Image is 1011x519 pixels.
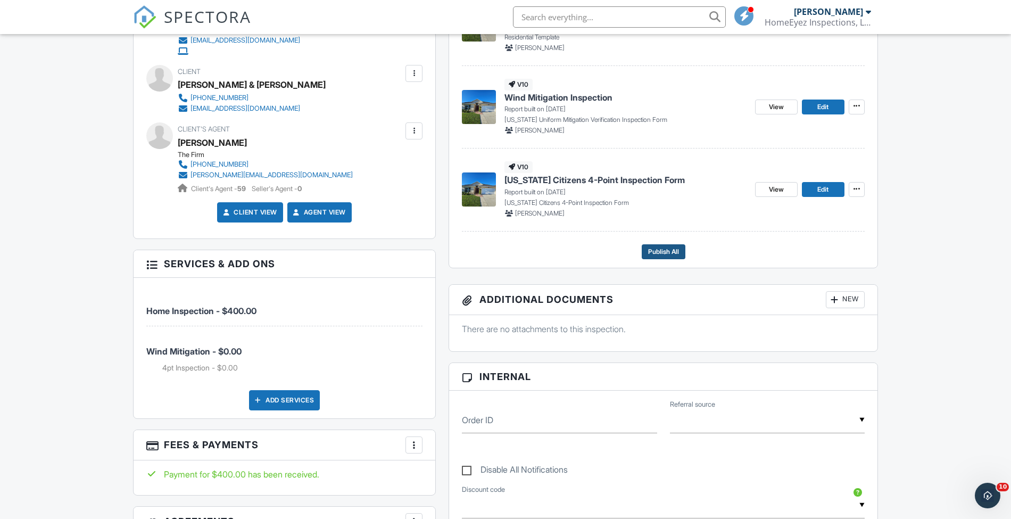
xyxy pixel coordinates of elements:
[765,17,871,28] div: HomeEyez Inspections, LLC
[997,483,1009,491] span: 10
[975,483,1000,508] iframe: Intercom live chat
[252,185,302,193] span: Seller's Agent -
[190,36,300,45] div: [EMAIL_ADDRESS][DOMAIN_NAME]
[449,285,877,315] h3: Additional Documents
[462,485,505,495] label: Discount code
[670,400,715,409] label: Referral source
[826,291,865,308] div: New
[146,286,422,326] li: Service: Home Inspection
[191,185,247,193] span: Client's Agent -
[178,170,353,180] a: [PERSON_NAME][EMAIL_ADDRESS][DOMAIN_NAME]
[146,326,422,382] li: Service: Wind Mitigation
[164,5,251,28] span: SPECTORA
[190,104,300,113] div: [EMAIL_ADDRESS][DOMAIN_NAME]
[221,207,277,218] a: Client View
[462,465,568,478] label: Disable All Notifications
[178,125,230,133] span: Client's Agent
[178,77,326,93] div: [PERSON_NAME] & [PERSON_NAME]
[178,35,300,46] a: [EMAIL_ADDRESS][DOMAIN_NAME]
[178,151,361,159] div: The Firm
[178,159,353,170] a: [PHONE_NUMBER]
[249,390,320,410] div: Add Services
[133,14,251,37] a: SPECTORA
[146,346,242,357] span: Wind Mitigation - $0.00
[146,306,256,316] span: Home Inspection - $400.00
[134,250,435,278] h3: Services & Add ons
[134,430,435,460] h3: Fees & Payments
[178,93,317,103] a: [PHONE_NUMBER]
[178,135,247,151] a: [PERSON_NAME]
[297,185,302,193] strong: 0
[462,323,865,335] p: There are no attachments to this inspection.
[449,363,877,391] h3: Internal
[237,185,246,193] strong: 59
[178,103,317,114] a: [EMAIL_ADDRESS][DOMAIN_NAME]
[291,207,346,218] a: Agent View
[794,6,863,17] div: [PERSON_NAME]
[178,68,201,76] span: Client
[190,171,353,179] div: [PERSON_NAME][EMAIL_ADDRESS][DOMAIN_NAME]
[146,468,422,480] div: Payment for $400.00 has been received.
[190,94,248,102] div: [PHONE_NUMBER]
[190,160,248,169] div: [PHONE_NUMBER]
[162,363,422,373] li: Add on: 4pt Inspection
[133,5,156,29] img: The Best Home Inspection Software - Spectora
[462,414,493,426] label: Order ID
[513,6,726,28] input: Search everything...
